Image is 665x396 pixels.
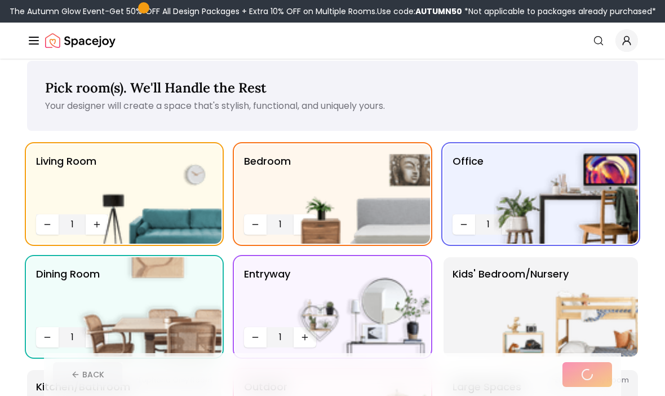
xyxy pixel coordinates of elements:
img: Living Room [77,144,221,244]
span: 1 [480,218,498,231]
div: The Autumn Glow Event-Get 50% OFF All Design Packages + Extra 10% OFF on Multiple Rooms. [10,6,656,17]
button: Decrease quantity [36,214,59,235]
span: 1 [63,218,81,231]
img: Kids' Bedroom/Nursery [494,257,638,357]
button: Decrease quantity [244,214,267,235]
button: Decrease quantity [244,327,267,347]
span: Pick room(s). We'll Handle the Rest [45,79,267,96]
span: Use code: [377,6,462,17]
span: *Not applicable to packages already purchased* [462,6,656,17]
img: entryway [286,257,430,357]
span: 1 [271,218,289,231]
p: Bedroom [244,153,291,210]
p: Office [453,153,484,210]
span: 1 [63,331,81,344]
p: entryway [244,266,290,323]
button: Decrease quantity [453,214,475,235]
button: Decrease quantity [36,327,59,347]
a: Spacejoy [45,29,116,52]
p: Your designer will create a space that's stylish, functional, and uniquely yours. [45,99,620,113]
span: 1 [271,331,289,344]
p: Kids' Bedroom/Nursery [453,266,569,347]
nav: Global [27,23,638,59]
img: Spacejoy Logo [45,29,116,52]
p: Dining Room [36,266,100,323]
p: Living Room [36,153,96,210]
img: Office [494,144,638,244]
img: Dining Room [77,257,221,357]
img: Bedroom [286,144,430,244]
b: AUTUMN50 [415,6,462,17]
